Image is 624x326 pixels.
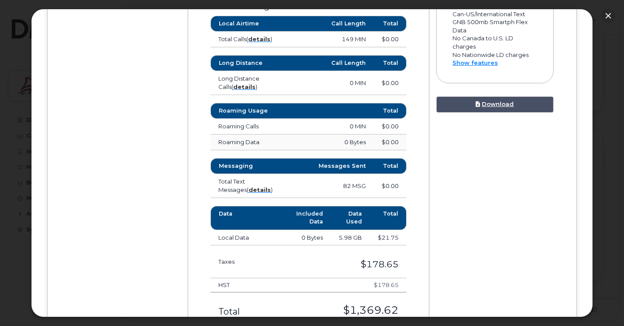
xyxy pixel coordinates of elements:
[292,158,374,174] th: Messages Sent
[210,230,288,246] td: Local Data
[292,174,374,198] td: 82 MSG
[370,206,407,230] th: Total
[210,158,292,174] th: Messaging
[288,230,331,246] td: 0 Bytes
[249,186,271,193] a: details
[288,206,331,230] th: Included Data
[374,158,407,174] th: Total
[247,186,273,193] span: ( )
[370,230,407,246] td: $21.75
[210,174,292,198] td: Total Text Messages
[331,206,370,230] th: Data Used
[331,230,370,246] td: 5.98 GB
[210,206,288,230] th: Data
[374,174,407,198] td: $0.00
